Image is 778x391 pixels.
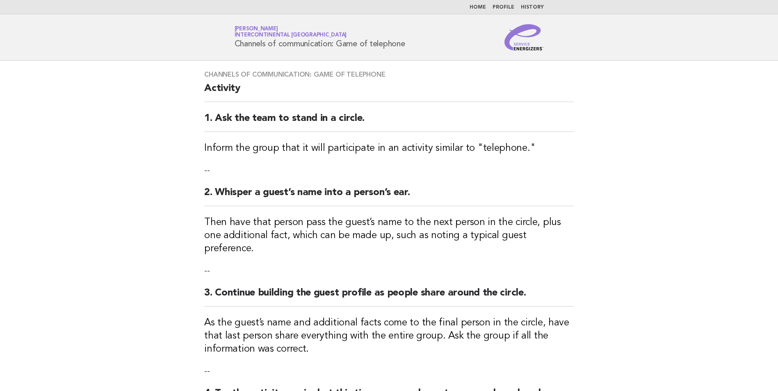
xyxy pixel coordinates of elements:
[204,286,574,307] h2: 3. Continue building the guest profile as people share around the circle.
[204,186,574,206] h2: 2. Whisper a guest’s name into a person’s ear.
[204,142,574,155] h3: Inform the group that it will participate in an activity similar to "telephone."
[493,5,514,10] a: Profile
[235,27,405,48] h1: Channels of communication: Game of telephone
[204,112,574,132] h2: 1. Ask the team to stand in a circle.
[235,26,347,38] a: [PERSON_NAME]InterContinental [GEOGRAPHIC_DATA]
[235,33,347,38] span: InterContinental [GEOGRAPHIC_DATA]
[470,5,486,10] a: Home
[204,316,574,356] h3: As the guest’s name and additional facts come to the final person in the circle, have that last p...
[521,5,544,10] a: History
[204,70,574,79] h3: Channels of communication: Game of telephone
[204,82,574,102] h2: Activity
[204,165,574,176] p: --
[204,366,574,377] p: --
[204,216,574,255] h3: Then have that person pass the guest’s name to the next person in the circle, plus one additional...
[504,24,544,50] img: Service Energizers
[204,265,574,277] p: --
